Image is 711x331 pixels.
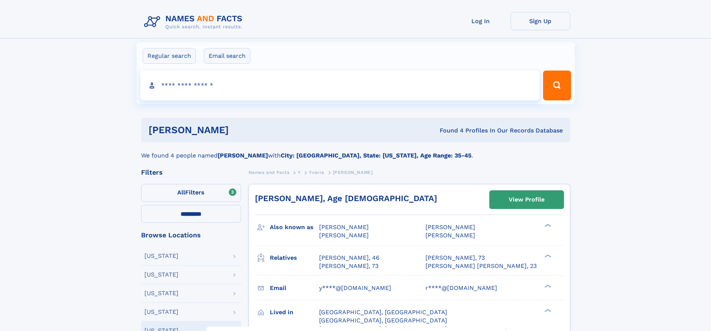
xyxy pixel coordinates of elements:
[334,127,563,135] div: Found 4 Profiles In Our Records Database
[425,232,475,239] span: [PERSON_NAME]
[144,272,178,278] div: [US_STATE]
[218,152,268,159] b: [PERSON_NAME]
[543,71,571,100] button: Search Button
[270,221,319,234] h3: Also known as
[204,48,250,64] label: Email search
[144,309,178,315] div: [US_STATE]
[149,125,334,135] h1: [PERSON_NAME]
[490,191,564,209] a: View Profile
[543,308,552,313] div: ❯
[255,194,437,203] a: [PERSON_NAME], Age [DEMOGRAPHIC_DATA]
[140,71,540,100] input: search input
[298,170,301,175] span: Y
[177,189,185,196] span: All
[141,12,249,32] img: Logo Names and Facts
[309,168,324,177] a: Yvarra
[543,223,552,228] div: ❯
[451,12,511,30] a: Log In
[333,170,373,175] span: [PERSON_NAME]
[319,309,447,316] span: [GEOGRAPHIC_DATA], [GEOGRAPHIC_DATA]
[144,253,178,259] div: [US_STATE]
[543,253,552,258] div: ❯
[319,232,369,239] span: [PERSON_NAME]
[143,48,196,64] label: Regular search
[270,282,319,294] h3: Email
[509,191,545,208] div: View Profile
[319,254,380,262] a: [PERSON_NAME], 46
[425,254,485,262] a: [PERSON_NAME], 73
[543,284,552,288] div: ❯
[319,317,447,324] span: [GEOGRAPHIC_DATA], [GEOGRAPHIC_DATA]
[141,142,570,160] div: We found 4 people named with .
[425,224,475,231] span: [PERSON_NAME]
[141,232,241,238] div: Browse Locations
[319,224,369,231] span: [PERSON_NAME]
[319,262,378,270] a: [PERSON_NAME], 73
[141,184,241,202] label: Filters
[141,169,241,176] div: Filters
[281,152,471,159] b: City: [GEOGRAPHIC_DATA], State: [US_STATE], Age Range: 35-45
[144,290,178,296] div: [US_STATE]
[511,12,570,30] a: Sign Up
[270,252,319,264] h3: Relatives
[298,168,301,177] a: Y
[249,168,290,177] a: Names and Facts
[309,170,324,175] span: Yvarra
[425,262,537,270] a: [PERSON_NAME] [PERSON_NAME], 23
[270,306,319,319] h3: Lived in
